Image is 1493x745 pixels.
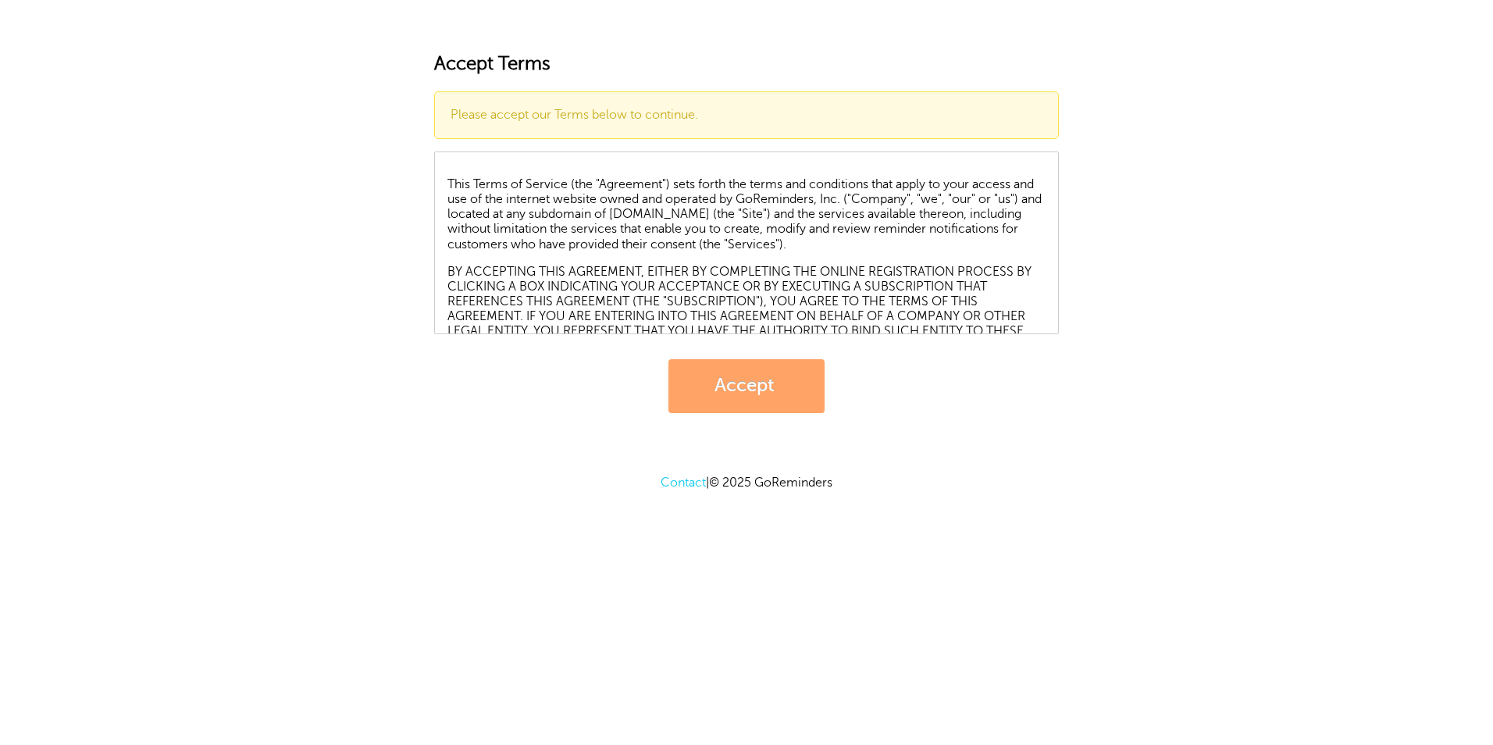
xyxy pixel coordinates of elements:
[668,359,825,413] a: Accept
[447,265,1046,385] p: BY ACCEPTING THIS AGREEMENT, EITHER BY COMPLETING THE ONLINE REGISTRATION PROCESS BY CLICKING A B...
[434,53,1059,76] h2: Accept Terms
[434,476,1059,490] p: |
[709,476,832,490] span: © 2025 GoReminders
[447,177,1046,252] p: This Terms of Service (the "Agreement") sets forth the terms and conditions that apply to your ac...
[451,108,1042,123] p: Please accept our Terms below to continue.
[661,476,706,490] a: Contact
